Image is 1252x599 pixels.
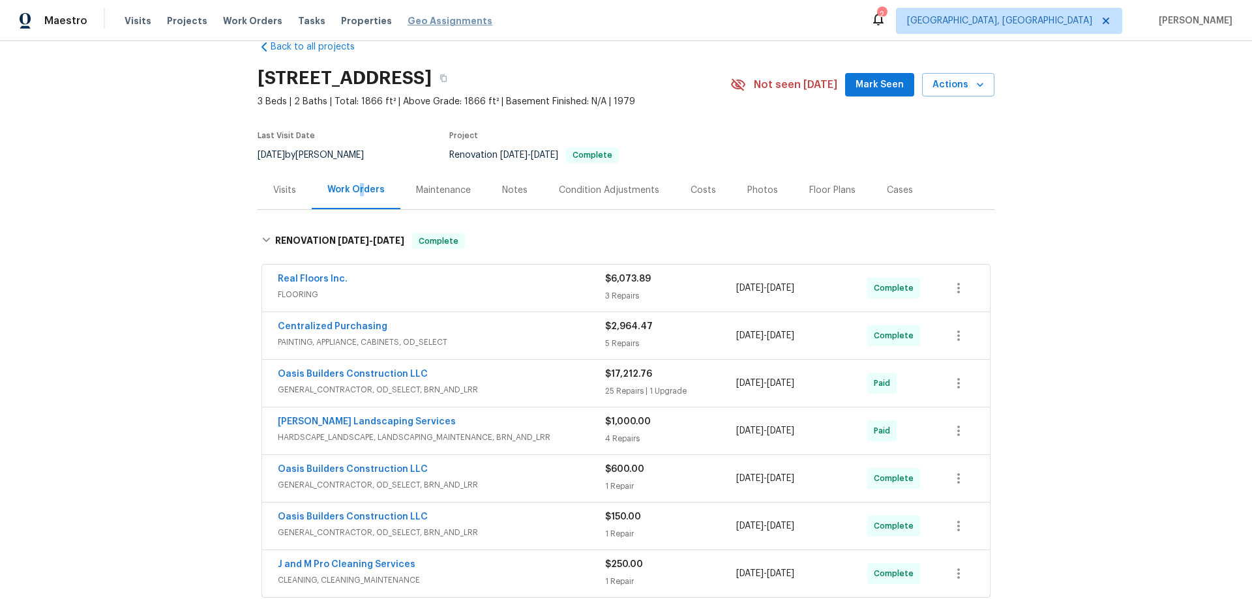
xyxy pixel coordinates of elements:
span: Paid [874,377,895,390]
span: [DATE] [767,426,794,435]
div: Work Orders [327,183,385,196]
span: GENERAL_CONTRACTOR, OD_SELECT, BRN_AND_LRR [278,478,605,491]
div: 1 Repair [605,527,736,540]
span: [DATE] [767,379,794,388]
span: [PERSON_NAME] [1154,14,1232,27]
div: 1 Repair [605,480,736,493]
span: Renovation [449,151,619,160]
span: Not seen [DATE] [754,78,837,91]
span: Complete [874,329,919,342]
a: [PERSON_NAME] Landscaping Services [278,417,456,426]
button: Copy Address [432,66,455,90]
a: Back to all projects [258,40,383,53]
span: Properties [341,14,392,27]
span: [DATE] [338,236,369,245]
button: Mark Seen [845,73,914,97]
span: - [736,329,794,342]
span: Visits [125,14,151,27]
a: Oasis Builders Construction LLC [278,512,428,521]
span: [DATE] [736,284,764,293]
span: [DATE] [736,426,764,435]
span: $2,964.47 [605,322,653,331]
span: HARDSCAPE_LANDSCAPE, LANDSCAPING_MAINTENANCE, BRN_AND_LRR [278,431,605,444]
div: 2 [877,8,886,21]
span: Complete [874,282,919,295]
a: Centralized Purchasing [278,322,387,331]
span: Complete [874,567,919,580]
span: [DATE] [736,474,764,483]
span: Work Orders [223,14,282,27]
span: - [736,282,794,295]
span: [DATE] [767,284,794,293]
span: CLEANING, CLEANING_MAINTENANCE [278,574,605,587]
span: Complete [874,519,919,533]
span: $150.00 [605,512,641,521]
span: Last Visit Date [258,132,315,139]
span: $6,073.89 [605,274,651,284]
h6: RENOVATION [275,233,404,249]
div: Cases [887,184,913,197]
div: 25 Repairs | 1 Upgrade [605,385,736,398]
button: Actions [922,73,994,97]
span: [DATE] [767,569,794,578]
span: - [500,151,558,160]
a: Oasis Builders Construction LLC [278,370,428,379]
span: - [736,519,794,533]
div: by [PERSON_NAME] [258,147,380,163]
span: - [736,424,794,437]
span: $17,212.76 [605,370,652,379]
span: FLOORING [278,288,605,301]
span: - [736,567,794,580]
span: [DATE] [736,379,764,388]
div: Costs [691,184,716,197]
span: Maestro [44,14,87,27]
span: [DATE] [500,151,528,160]
span: Project [449,132,478,139]
div: 3 Repairs [605,289,736,302]
span: GENERAL_CONTRACTOR, OD_SELECT, BRN_AND_LRR [278,526,605,539]
span: [DATE] [736,569,764,578]
span: [DATE] [736,521,764,531]
div: Visits [273,184,296,197]
span: $1,000.00 [605,417,651,426]
span: PAINTING, APPLIANCE, CABINETS, OD_SELECT [278,336,605,349]
span: GENERAL_CONTRACTOR, OD_SELECT, BRN_AND_LRR [278,383,605,396]
span: Paid [874,424,895,437]
span: Geo Assignments [408,14,492,27]
div: 1 Repair [605,575,736,588]
span: Tasks [298,16,325,25]
span: [DATE] [373,236,404,245]
span: $600.00 [605,465,644,474]
div: Notes [502,184,528,197]
span: Mark Seen [856,77,904,93]
span: [DATE] [767,331,794,340]
span: - [736,377,794,390]
div: 4 Repairs [605,432,736,445]
a: Real Floors Inc. [278,274,348,284]
span: - [338,236,404,245]
div: Condition Adjustments [559,184,659,197]
h2: [STREET_ADDRESS] [258,72,432,85]
span: [DATE] [258,151,285,160]
span: [DATE] [767,474,794,483]
span: [DATE] [736,331,764,340]
span: Complete [567,151,618,159]
span: 3 Beds | 2 Baths | Total: 1866 ft² | Above Grade: 1866 ft² | Basement Finished: N/A | 1979 [258,95,730,108]
div: 5 Repairs [605,337,736,350]
div: Floor Plans [809,184,856,197]
div: RENOVATION [DATE]-[DATE]Complete [258,220,994,262]
div: Maintenance [416,184,471,197]
span: Projects [167,14,207,27]
span: $250.00 [605,560,643,569]
span: [DATE] [767,521,794,531]
span: - [736,472,794,485]
div: Photos [747,184,778,197]
span: Complete [413,235,464,248]
span: Complete [874,472,919,485]
a: Oasis Builders Construction LLC [278,465,428,474]
span: Actions [932,77,984,93]
span: [DATE] [531,151,558,160]
a: J and M Pro Cleaning Services [278,560,415,569]
span: [GEOGRAPHIC_DATA], [GEOGRAPHIC_DATA] [907,14,1092,27]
